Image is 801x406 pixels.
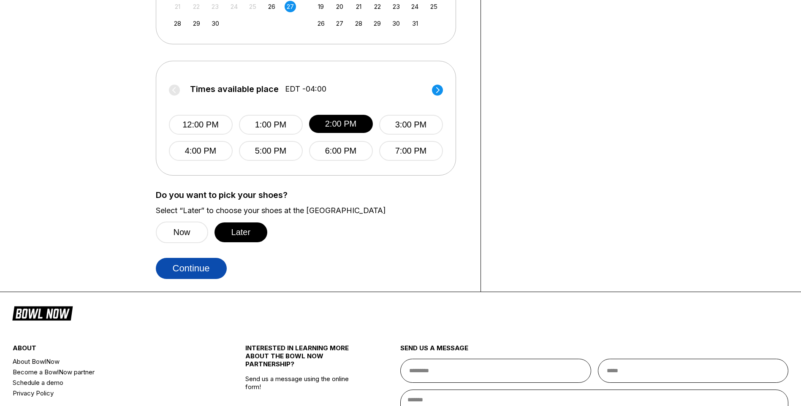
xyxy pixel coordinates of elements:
[209,18,221,29] div: Choose Tuesday, September 30th, 2025
[400,344,788,359] div: send us a message
[245,344,362,375] div: INTERESTED IN LEARNING MORE ABOUT THE BOWL NOW PARTNERSHIP?
[315,18,327,29] div: Choose Sunday, October 26th, 2025
[391,1,402,12] div: Choose Thursday, October 23rd, 2025
[309,115,373,133] button: 2:00 PM
[391,18,402,29] div: Choose Thursday, October 30th, 2025
[379,141,443,161] button: 7:00 PM
[156,222,208,243] button: Now
[372,1,383,12] div: Choose Wednesday, October 22nd, 2025
[13,367,206,377] a: Become a BowlNow partner
[239,115,303,135] button: 1:00 PM
[334,18,345,29] div: Choose Monday, October 27th, 2025
[353,18,364,29] div: Choose Tuesday, October 28th, 2025
[285,84,326,94] span: EDT -04:00
[372,18,383,29] div: Choose Wednesday, October 29th, 2025
[169,141,233,161] button: 4:00 PM
[13,344,206,356] div: about
[266,1,277,12] div: Choose Friday, September 26th, 2025
[13,388,206,398] a: Privacy Policy
[239,141,303,161] button: 5:00 PM
[191,18,202,29] div: Choose Monday, September 29th, 2025
[191,1,202,12] div: Not available Monday, September 22nd, 2025
[169,115,233,135] button: 12:00 PM
[353,1,364,12] div: Choose Tuesday, October 21st, 2025
[156,190,468,200] label: Do you want to pick your shoes?
[156,206,468,215] label: Select “Later” to choose your shoes at the [GEOGRAPHIC_DATA]
[172,1,183,12] div: Not available Sunday, September 21st, 2025
[309,141,373,161] button: 6:00 PM
[156,258,227,279] button: Continue
[379,115,443,135] button: 3:00 PM
[334,1,345,12] div: Choose Monday, October 20th, 2025
[428,1,440,12] div: Choose Saturday, October 25th, 2025
[215,222,268,242] button: Later
[228,1,240,12] div: Not available Wednesday, September 24th, 2025
[409,1,421,12] div: Choose Friday, October 24th, 2025
[13,377,206,388] a: Schedule a demo
[285,1,296,12] div: Choose Saturday, September 27th, 2025
[190,84,279,94] span: Times available place
[13,356,206,367] a: About BowlNow
[409,18,421,29] div: Choose Friday, October 31st, 2025
[172,18,183,29] div: Choose Sunday, September 28th, 2025
[315,1,327,12] div: Choose Sunday, October 19th, 2025
[209,1,221,12] div: Not available Tuesday, September 23rd, 2025
[247,1,258,12] div: Not available Thursday, September 25th, 2025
